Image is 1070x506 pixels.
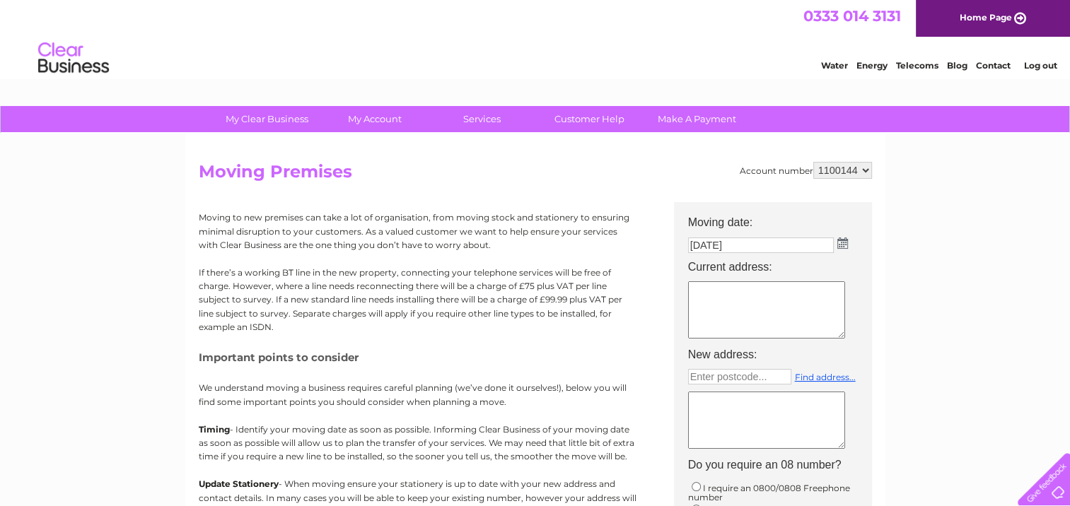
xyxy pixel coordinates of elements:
[837,237,848,249] img: ...
[821,60,848,71] a: Water
[1023,60,1057,71] a: Log out
[199,423,637,464] p: - Identify your moving date as soon as possible. Informing Clear Business of your moving date as ...
[976,60,1011,71] a: Contact
[199,381,637,408] p: We understand moving a business requires careful planning (we’ve done it ourselves!), below you w...
[199,162,872,189] h2: Moving Premises
[681,454,879,476] th: Do you require an 08 number?
[740,162,872,179] div: Account number
[681,257,879,278] th: Current address:
[199,478,279,489] b: Update Stationery
[681,202,879,233] th: Moving date:
[803,7,901,25] a: 0333 014 3131
[199,266,637,334] p: If there’s a working BT line in the new property, connecting your telephone services will be free...
[947,60,967,71] a: Blog
[896,60,938,71] a: Telecoms
[531,106,648,132] a: Customer Help
[209,106,325,132] a: My Clear Business
[856,60,888,71] a: Energy
[199,424,230,435] b: Timing
[199,211,637,252] p: Moving to new premises can take a lot of organisation, from moving stock and stationery to ensuri...
[37,37,110,80] img: logo.png
[199,351,637,363] h5: Important points to consider
[202,8,870,69] div: Clear Business is a trading name of Verastar Limited (registered in [GEOGRAPHIC_DATA] No. 3667643...
[681,344,879,365] th: New address:
[639,106,755,132] a: Make A Payment
[795,372,856,382] a: Find address...
[424,106,540,132] a: Services
[316,106,433,132] a: My Account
